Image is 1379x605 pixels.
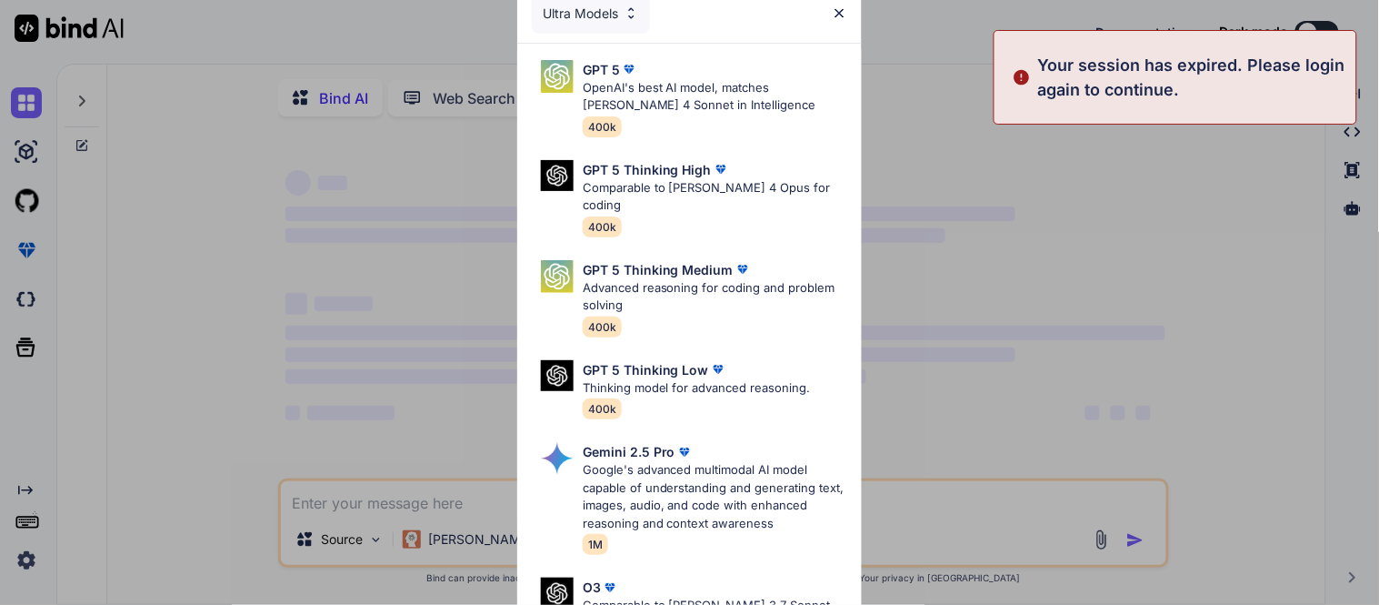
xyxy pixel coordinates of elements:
p: GPT 5 Thinking Medium [583,260,734,279]
img: Pick Models [541,360,574,392]
span: 400k [583,398,622,419]
p: Advanced reasoning for coding and problem solving [583,279,847,315]
p: Your session has expired. Please login again to continue. [1038,53,1345,102]
p: Gemini 2.5 Pro [583,442,675,461]
img: premium [601,579,619,597]
p: OpenAI's best AI model, matches [PERSON_NAME] 4 Sonnet in Intelligence [583,79,847,115]
p: GPT 5 [583,60,620,79]
span: 400k [583,217,622,237]
p: Comparable to [PERSON_NAME] 4 Opus for coding [583,179,847,215]
img: close [832,5,847,21]
p: GPT 5 Thinking Low [583,360,709,379]
span: 1M [583,534,608,555]
p: Google's advanced multimodal AI model capable of understanding and generating text, images, audio... [583,461,847,532]
img: premium [712,160,730,178]
img: Pick Models [541,160,574,192]
img: Pick Models [541,442,574,475]
img: alert [1013,53,1031,102]
img: premium [709,360,727,378]
span: 400k [583,116,622,137]
p: O3 [583,578,601,597]
img: premium [675,443,694,461]
p: Thinking model for advanced reasoning. [583,379,811,398]
img: Pick Models [541,260,574,293]
img: premium [734,260,752,278]
img: Pick Models [624,5,639,21]
span: 400k [583,317,622,338]
p: GPT 5 Thinking High [583,160,712,179]
img: premium [620,60,638,78]
img: Pick Models [541,60,574,93]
